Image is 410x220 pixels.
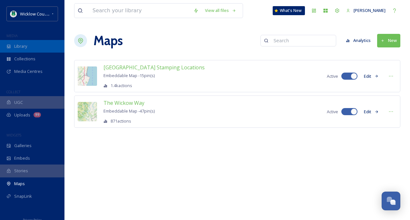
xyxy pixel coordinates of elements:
[14,193,32,199] span: SnapLink
[354,7,386,13] span: [PERSON_NAME]
[14,43,27,49] span: Library
[14,99,23,105] span: UGC
[14,168,28,174] span: Stories
[103,73,155,78] span: Embeddable Map - 15 pin(s)
[343,34,377,47] a: Analytics
[14,68,43,75] span: Media Centres
[103,108,155,114] span: Embeddable Map - 47 pin(s)
[343,4,389,17] a: [PERSON_NAME]
[20,11,65,17] span: Wicklow County Council
[270,34,333,47] input: Search
[10,11,17,17] img: download%20(9).png
[103,99,144,106] span: The Wickow Way
[327,73,338,79] span: Active
[361,70,382,83] button: Edit
[89,4,190,18] input: Search your library
[103,64,205,71] span: [GEOGRAPHIC_DATA] Stamping Locations
[361,105,382,118] button: Edit
[14,112,30,118] span: Uploads
[6,89,20,94] span: COLLECT
[111,118,131,124] span: 871 actions
[93,31,123,50] a: Maps
[377,34,400,47] button: New
[327,109,338,115] span: Active
[6,133,21,137] span: WIDGETS
[6,33,18,38] span: MEDIA
[14,155,30,161] span: Embeds
[343,34,374,47] button: Analytics
[34,112,41,117] div: 99
[14,143,32,149] span: Galleries
[273,6,305,15] a: What's New
[14,181,25,187] span: Maps
[382,192,400,210] button: Open Chat
[202,4,239,17] a: View all files
[111,83,132,89] span: 1.4k actions
[14,56,35,62] span: Collections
